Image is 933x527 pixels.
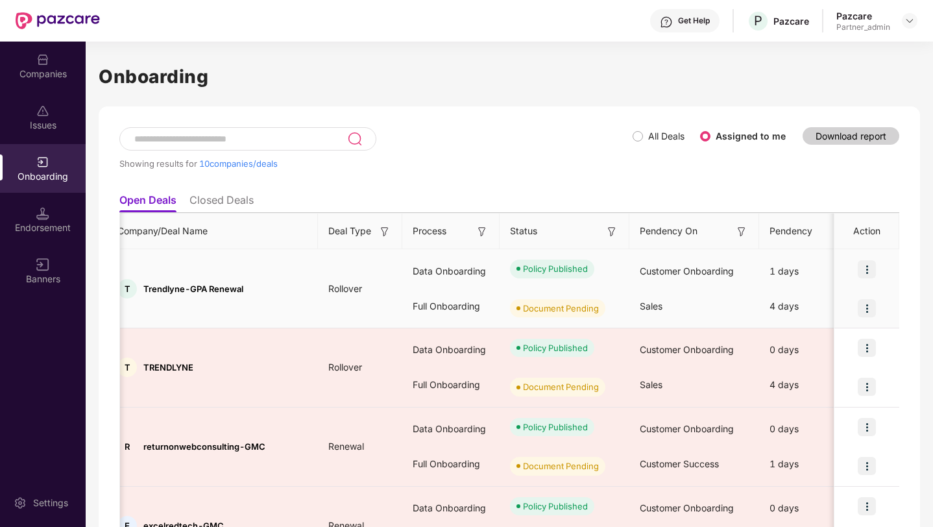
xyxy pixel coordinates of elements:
span: P [754,13,762,29]
span: Deal Type [328,224,371,238]
div: Policy Published [523,500,588,513]
img: svg+xml;base64,PHN2ZyB3aWR0aD0iMjQiIGhlaWdodD0iMjUiIHZpZXdCb3g9IjAgMCAyNCAyNSIgZmlsbD0ibm9uZSIgeG... [347,131,362,147]
img: icon [858,260,876,278]
div: Document Pending [523,460,599,472]
img: svg+xml;base64,PHN2ZyB3aWR0aD0iMjAiIGhlaWdodD0iMjAiIHZpZXdCb3g9IjAgMCAyMCAyMCIgZmlsbD0ibm9uZSIgeG... [36,156,49,169]
li: Closed Deals [189,193,254,212]
span: Renewal [318,441,374,452]
div: 0 days [759,411,856,447]
div: Data Onboarding [402,411,500,447]
img: icon [858,339,876,357]
div: 4 days [759,289,856,324]
div: Showing results for [119,158,633,169]
img: svg+xml;base64,PHN2ZyB3aWR0aD0iMTYiIGhlaWdodD0iMTYiIHZpZXdCb3g9IjAgMCAxNiAxNiIgZmlsbD0ibm9uZSIgeG... [378,225,391,238]
img: icon [858,457,876,475]
span: returnonwebconsulting-GMC [143,441,265,452]
label: All Deals [648,130,685,141]
span: Trendlyne-GPA Renewal [143,284,243,294]
span: Customer Onboarding [640,344,734,355]
th: Company/Deal Name [107,214,318,249]
div: Get Help [678,16,710,26]
span: Pendency On [640,224,697,238]
img: svg+xml;base64,PHN2ZyBpZD0iQ29tcGFuaWVzIiB4bWxucz0iaHR0cDovL3d3dy53My5vcmcvMjAwMC9zdmciIHdpZHRoPS... [36,53,49,66]
th: Pendency [759,214,856,249]
div: R [117,437,137,456]
img: svg+xml;base64,PHN2ZyB3aWR0aD0iMTYiIGhlaWdodD0iMTYiIHZpZXdCb3g9IjAgMCAxNiAxNiIgZmlsbD0ibm9uZSIgeG... [476,225,489,238]
div: Full Onboarding [402,447,500,482]
span: Customer Success [640,458,719,469]
label: Assigned to me [716,130,786,141]
div: Settings [29,496,72,509]
div: Data Onboarding [402,491,500,526]
img: svg+xml;base64,PHN2ZyBpZD0iSGVscC0zMngzMiIgeG1sbnM9Imh0dHA6Ly93d3cudzMub3JnLzIwMDAvc3ZnIiB3aWR0aD... [660,16,673,29]
li: Open Deals [119,193,176,212]
div: 1 days [759,447,856,482]
span: Customer Onboarding [640,423,734,434]
div: T [117,358,137,377]
div: Partner_admin [836,22,890,32]
span: Rollover [318,362,372,373]
div: 0 days [759,332,856,367]
div: 4 days [759,367,856,402]
div: Policy Published [523,262,588,275]
img: icon [858,497,876,515]
img: svg+xml;base64,PHN2ZyB3aWR0aD0iMTQuNSIgaGVpZ2h0PSIxNC41IiB2aWV3Qm94PSIwIDAgMTYgMTYiIGZpbGw9Im5vbm... [36,207,49,220]
span: Customer Onboarding [640,265,734,276]
img: svg+xml;base64,PHN2ZyB3aWR0aD0iMTYiIGhlaWdodD0iMTYiIHZpZXdCb3g9IjAgMCAxNiAxNiIgZmlsbD0ibm9uZSIgeG... [36,258,49,271]
img: icon [858,378,876,396]
div: Policy Published [523,341,588,354]
th: Action [834,214,899,249]
img: icon [858,418,876,436]
div: Full Onboarding [402,289,500,324]
span: Sales [640,379,662,390]
div: Policy Published [523,421,588,434]
div: 1 days [759,254,856,289]
img: svg+xml;base64,PHN2ZyBpZD0iU2V0dGluZy0yMHgyMCIgeG1sbnM9Imh0dHA6Ly93d3cudzMub3JnLzIwMDAvc3ZnIiB3aW... [14,496,27,509]
span: Customer Onboarding [640,502,734,513]
h1: Onboarding [99,62,920,91]
div: T [117,279,137,299]
img: New Pazcare Logo [16,12,100,29]
span: 10 companies/deals [199,158,278,169]
div: Pazcare [773,15,809,27]
span: Sales [640,300,662,312]
img: svg+xml;base64,PHN2ZyB3aWR0aD0iMTYiIGhlaWdodD0iMTYiIHZpZXdCb3g9IjAgMCAxNiAxNiIgZmlsbD0ibm9uZSIgeG... [605,225,618,238]
button: Download report [803,127,899,145]
span: Status [510,224,537,238]
img: svg+xml;base64,PHN2ZyB3aWR0aD0iMTYiIGhlaWdodD0iMTYiIHZpZXdCb3g9IjAgMCAxNiAxNiIgZmlsbD0ibm9uZSIgeG... [735,225,748,238]
div: Pazcare [836,10,890,22]
span: Process [413,224,446,238]
div: Document Pending [523,302,599,315]
div: 0 days [759,491,856,526]
img: svg+xml;base64,PHN2ZyBpZD0iRHJvcGRvd24tMzJ4MzIiIHhtbG5zPSJodHRwOi8vd3d3LnczLm9yZy8yMDAwL3N2ZyIgd2... [904,16,915,26]
span: Pendency [769,224,836,238]
span: Rollover [318,283,372,294]
div: Data Onboarding [402,332,500,367]
div: Full Onboarding [402,367,500,402]
div: Data Onboarding [402,254,500,289]
img: icon [858,299,876,317]
img: svg+xml;base64,PHN2ZyBpZD0iSXNzdWVzX2Rpc2FibGVkIiB4bWxucz0iaHR0cDovL3d3dy53My5vcmcvMjAwMC9zdmciIH... [36,104,49,117]
span: TRENDLYNE [143,362,193,373]
div: Document Pending [523,380,599,393]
